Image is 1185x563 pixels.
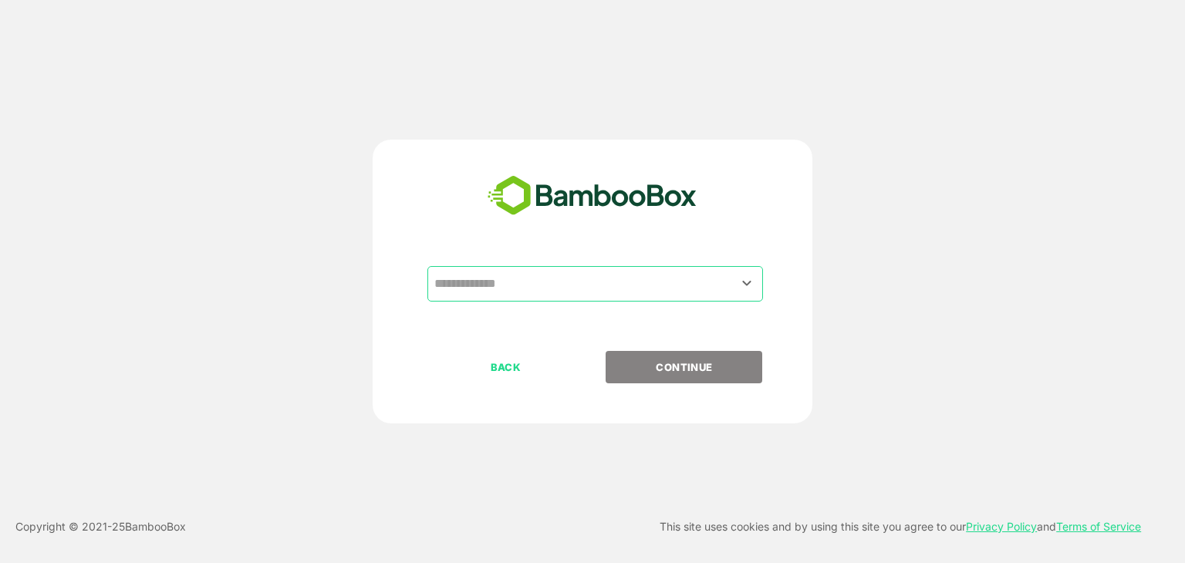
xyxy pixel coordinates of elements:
button: BACK [427,351,584,383]
button: CONTINUE [606,351,762,383]
img: bamboobox [479,170,705,221]
p: CONTINUE [607,359,761,376]
p: Copyright © 2021- 25 BambooBox [15,517,186,536]
p: BACK [429,359,583,376]
a: Terms of Service [1056,520,1141,533]
p: This site uses cookies and by using this site you agree to our and [660,517,1141,536]
button: Open [737,273,758,294]
a: Privacy Policy [966,520,1037,533]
